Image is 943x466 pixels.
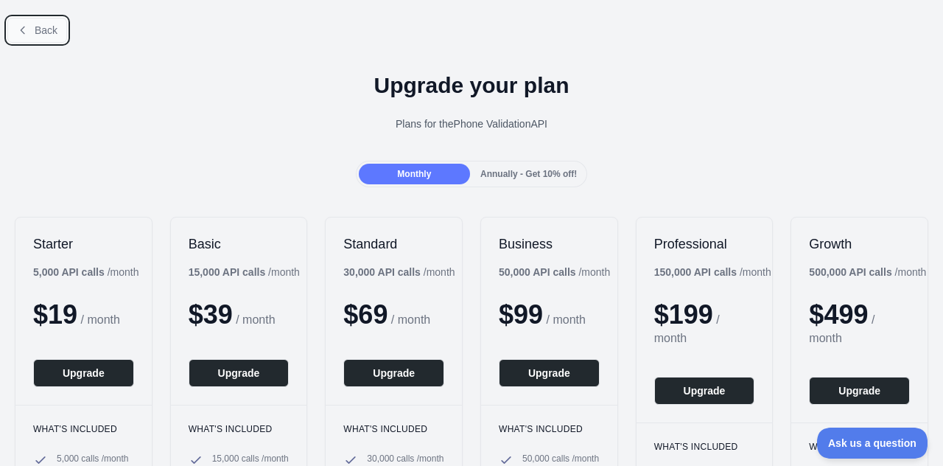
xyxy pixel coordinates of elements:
span: $ 199 [654,299,713,330]
span: $ 499 [809,299,868,330]
div: / month [654,265,771,279]
b: 500,000 API calls [809,266,891,278]
b: 150,000 API calls [654,266,737,278]
div: / month [499,265,610,279]
b: 30,000 API calls [343,266,421,278]
div: / month [343,265,455,279]
h2: Business [499,235,600,253]
div: / month [809,265,926,279]
b: 50,000 API calls [499,266,576,278]
h2: Professional [654,235,755,253]
span: $ 99 [499,299,543,330]
h2: Standard [343,235,444,253]
span: $ 69 [343,299,388,330]
h2: Growth [809,235,910,253]
iframe: Toggle Customer Support [817,428,928,459]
